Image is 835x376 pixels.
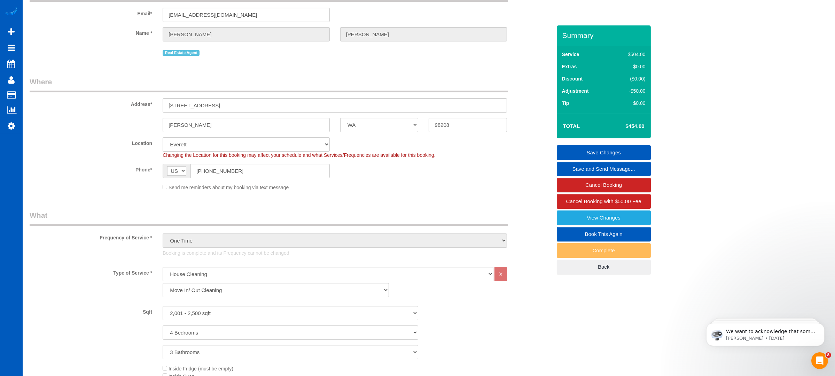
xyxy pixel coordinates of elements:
[24,137,157,147] label: Location
[169,185,289,190] span: Send me reminders about my booking via text message
[429,118,507,132] input: Zip Code*
[190,164,330,178] input: Phone*
[163,50,200,56] span: Real Estate Agent
[4,7,18,17] img: Automaid Logo
[563,123,580,129] strong: Total
[30,77,508,92] legend: Where
[557,227,651,241] a: Book This Again
[163,118,330,132] input: City*
[24,8,157,17] label: Email*
[566,198,641,204] span: Cancel Booking with $50.00 Fee
[826,352,831,358] span: 8
[613,87,646,94] div: -$50.00
[557,162,651,176] a: Save and Send Message...
[24,306,157,315] label: Sqft
[24,164,157,173] label: Phone*
[557,145,651,160] a: Save Changes
[340,27,507,41] input: Last Name*
[557,260,651,274] a: Back
[30,27,120,33] p: Message from Ellie, sent 1w ago
[562,87,589,94] label: Adjustment
[24,27,157,37] label: Name *
[24,267,157,276] label: Type of Service *
[562,51,579,58] label: Service
[163,27,330,41] input: First Name*
[613,51,646,58] div: $504.00
[811,352,828,369] iframe: Intercom live chat
[557,194,651,209] a: Cancel Booking with $50.00 Fee
[613,100,646,107] div: $0.00
[562,75,583,82] label: Discount
[613,75,646,82] div: ($0.00)
[30,210,508,226] legend: What
[24,98,157,108] label: Address*
[169,366,233,371] span: Inside Fridge (must be empty)
[562,31,647,39] h3: Summary
[557,210,651,225] a: View Changes
[557,178,651,192] a: Cancel Booking
[562,63,577,70] label: Extras
[613,63,646,70] div: $0.00
[604,123,644,129] h4: $454.00
[24,232,157,241] label: Frequency of Service *
[562,100,569,107] label: Tip
[696,308,835,357] iframe: Intercom notifications message
[163,250,507,256] p: Booking is complete and its Frequency cannot be changed
[30,20,120,116] span: We want to acknowledge that some users may be experiencing lag or slower performance in our softw...
[163,152,435,158] span: Changing the Location for this booking may affect your schedule and what Services/Frequencies are...
[163,8,330,22] input: Email*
